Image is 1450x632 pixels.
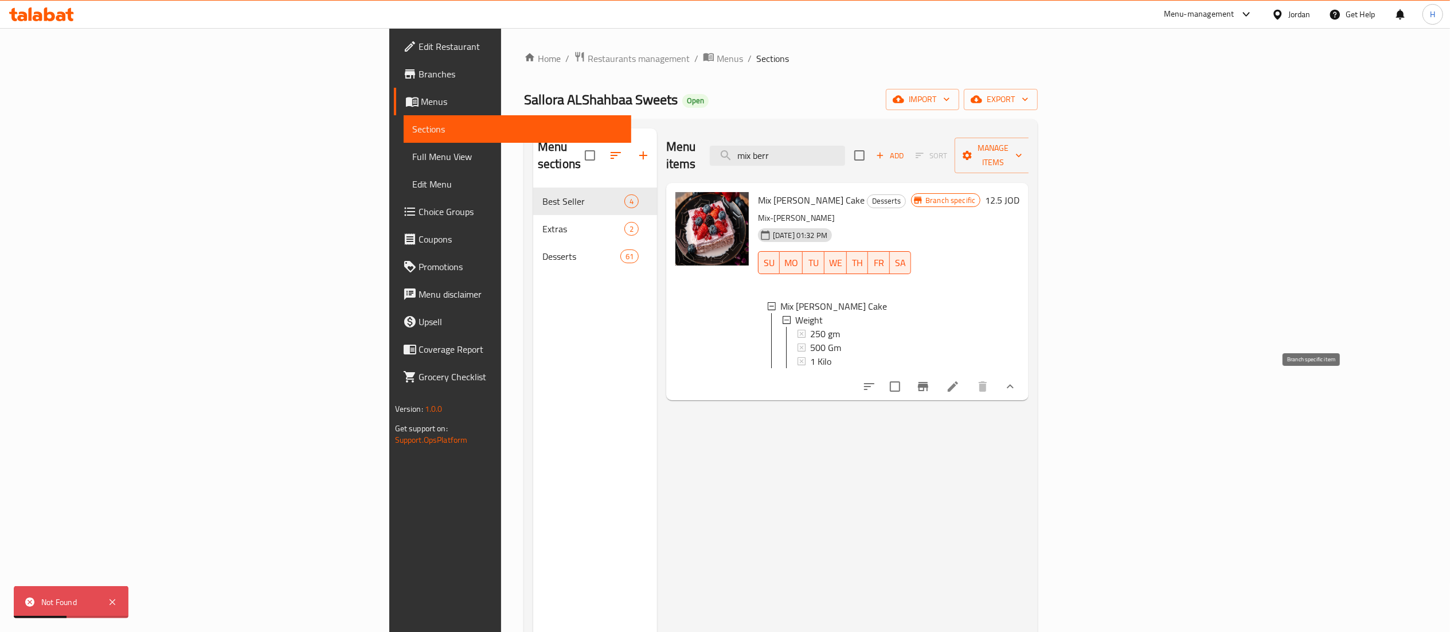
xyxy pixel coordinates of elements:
div: Best Seller4 [533,188,657,215]
a: Sections [404,115,631,143]
span: Sort sections [602,142,630,169]
button: show more [996,373,1024,400]
div: Extras2 [533,215,657,243]
span: Version: [395,401,423,416]
a: Restaurants management [574,51,690,66]
button: SA [890,251,911,274]
span: Grocery Checklist [419,370,622,384]
span: H [1430,8,1435,21]
a: Menus [394,88,631,115]
span: Edit Menu [413,177,622,191]
a: Coverage Report [394,335,631,363]
button: SU [758,251,780,274]
div: items [624,194,639,208]
span: Coupons [419,232,622,246]
span: Select section first [908,147,955,165]
h2: Menu items [666,138,696,173]
span: 4 [625,196,638,207]
p: Mix-[PERSON_NAME] [758,211,911,225]
button: Add section [630,142,657,169]
span: Manage items [964,141,1022,170]
a: Grocery Checklist [394,363,631,391]
button: TU [803,251,824,274]
button: import [886,89,959,110]
span: Get support on: [395,421,448,436]
button: delete [969,373,996,400]
div: Not Found [41,596,96,608]
a: Edit Restaurant [394,33,631,60]
a: Menu disclaimer [394,280,631,308]
span: SA [894,255,906,271]
span: Restaurants management [588,52,690,65]
button: sort-choices [855,373,883,400]
span: Promotions [419,260,622,274]
span: FR [873,255,885,271]
button: Manage items [955,138,1031,173]
span: Add item [871,147,908,165]
div: Menu-management [1164,7,1234,21]
span: Full Menu View [413,150,622,163]
span: Select section [847,143,871,167]
img: Mix Berry Cake [675,192,749,266]
span: 61 [621,251,638,262]
button: FR [868,251,889,274]
div: Desserts [542,249,620,263]
span: SU [763,255,775,271]
span: Mix [PERSON_NAME] Cake [758,192,865,209]
li: / [694,52,698,65]
span: 250 gm [810,327,840,341]
div: Jordan [1288,8,1311,21]
span: 1 Kilo [810,354,831,368]
div: Open [682,94,709,108]
nav: Menu sections [533,183,657,275]
span: Branches [419,67,622,81]
span: Desserts [867,194,905,208]
button: MO [780,251,803,274]
span: Open [682,96,709,106]
span: import [895,92,950,107]
span: Sections [413,122,622,136]
span: Choice Groups [419,205,622,219]
a: Edit Menu [404,170,631,198]
span: Sections [756,52,789,65]
button: export [964,89,1038,110]
a: Choice Groups [394,198,631,225]
h6: 12.5 JOD [985,192,1019,208]
span: Select all sections [578,143,602,167]
div: Desserts61 [533,243,657,270]
span: Edit Restaurant [419,40,622,53]
div: items [624,222,639,236]
a: Full Menu View [404,143,631,170]
span: TU [807,255,819,271]
button: TH [847,251,868,274]
li: / [748,52,752,65]
span: Extras [542,222,624,236]
span: Add [874,149,905,162]
a: Branches [394,60,631,88]
span: Best Seller [542,194,624,208]
a: Coupons [394,225,631,253]
div: items [620,249,639,263]
span: Weight [795,313,823,327]
a: Support.OpsPlatform [395,432,468,447]
span: export [973,92,1029,107]
button: Add [871,147,908,165]
span: WE [829,255,842,271]
span: Menus [421,95,622,108]
span: Sallora ALShahbaa Sweets [524,87,678,112]
div: Desserts [867,194,906,208]
span: Coverage Report [419,342,622,356]
span: Mix [PERSON_NAME] Cake [780,299,887,313]
a: Menus [703,51,743,66]
nav: breadcrumb [524,51,1038,66]
button: WE [824,251,847,274]
span: 2 [625,224,638,235]
span: 1.0.0 [425,401,443,416]
input: search [710,146,845,166]
span: Upsell [419,315,622,329]
span: [DATE] 01:32 PM [768,230,832,241]
span: Menus [717,52,743,65]
span: Menu disclaimer [419,287,622,301]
